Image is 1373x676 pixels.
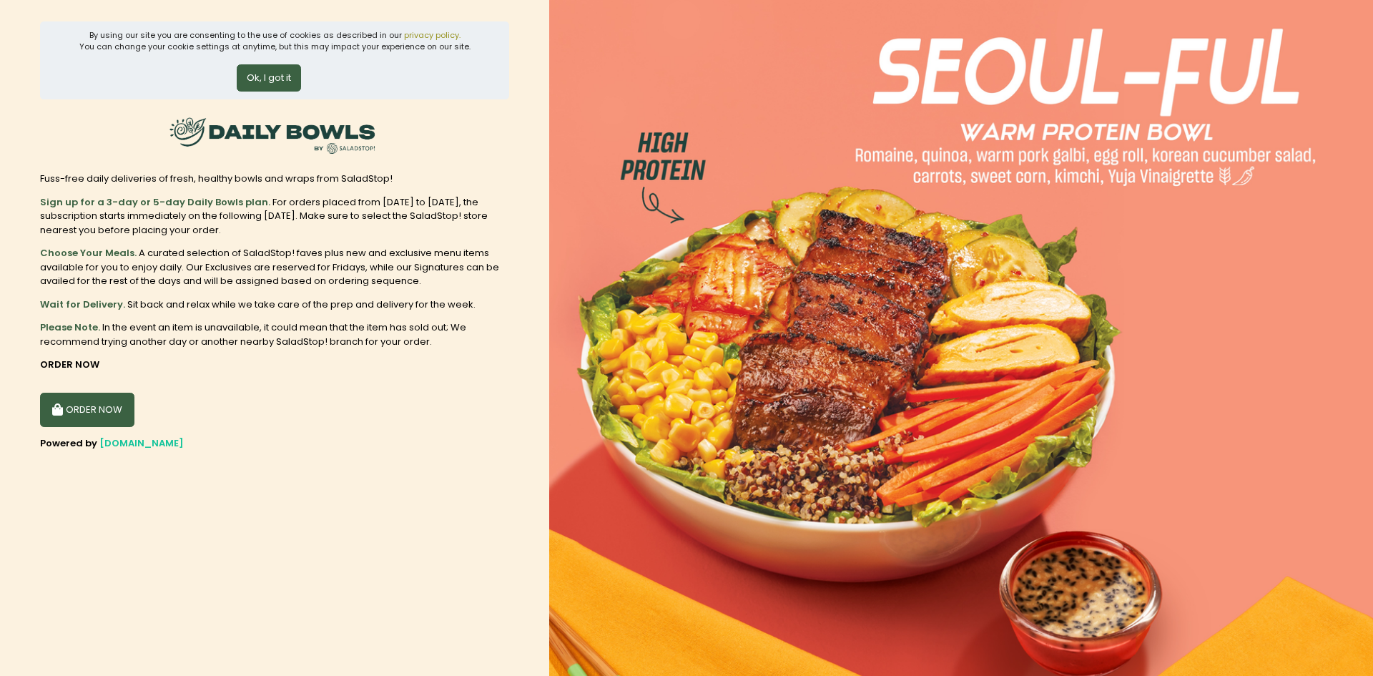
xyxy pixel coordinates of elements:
div: Sit back and relax while we take care of the prep and delivery for the week. [40,298,509,312]
a: [DOMAIN_NAME] [99,436,184,450]
div: Powered by [40,436,509,451]
b: Wait for Delivery. [40,298,125,311]
a: privacy policy. [404,29,461,41]
div: Fuss-free daily deliveries of fresh, healthy bowls and wraps from SaladStop! [40,172,509,186]
div: ORDER NOW [40,358,509,372]
button: Ok, I got it [237,64,301,92]
div: In the event an item is unavailable, it could mean that the item has sold out; We recommend tryin... [40,320,509,348]
b: Sign up for a 3-day or 5-day Daily Bowls plan. [40,195,270,209]
b: Please Note. [40,320,100,334]
div: For orders placed from [DATE] to [DATE], the subscription starts immediately on the following [DA... [40,195,509,237]
img: SaladStop! [165,109,380,162]
b: Choose Your Meals. [40,246,137,260]
button: ORDER NOW [40,393,134,427]
div: A curated selection of SaladStop! faves plus new and exclusive menu items available for you to en... [40,246,509,288]
div: By using our site you are consenting to the use of cookies as described in our You can change you... [79,29,471,53]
